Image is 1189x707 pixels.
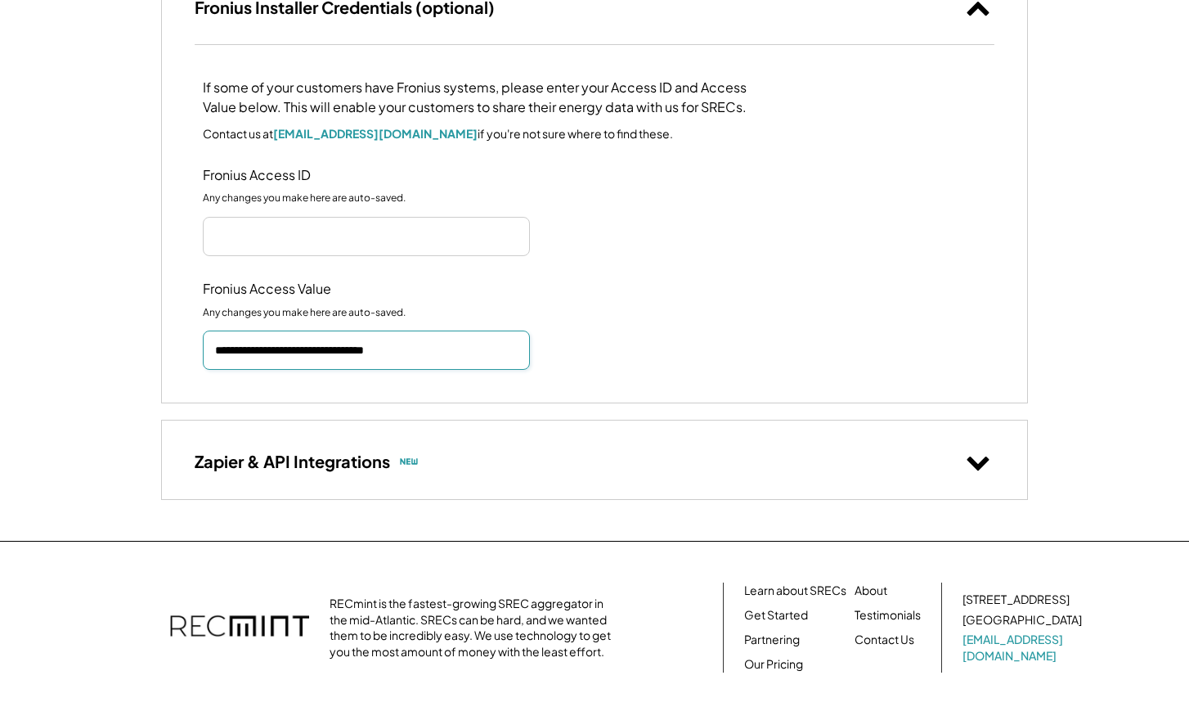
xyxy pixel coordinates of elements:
a: Our Pricing [744,656,803,673]
a: Get Started [744,607,808,624]
div: Any changes you make here are auto-saved. [203,191,406,205]
a: Contact Us [855,632,914,648]
div: [GEOGRAPHIC_DATA] [962,612,1082,628]
a: About [855,583,887,599]
a: [EMAIL_ADDRESS][DOMAIN_NAME] [273,126,478,141]
div: If some of your customers have Fronius systems, please enter your Access ID and Access Value belo... [203,78,775,117]
div: Contact us at if you're not sure where to find these. [203,125,673,142]
a: Learn about SRECs [744,583,846,599]
div: Fronius Access ID [203,167,366,184]
img: recmint-logotype%403x.png [170,599,309,656]
a: [EMAIL_ADDRESS][DOMAIN_NAME] [962,632,1085,664]
a: Testimonials [855,607,921,624]
div: Fronius Access Value [203,281,366,298]
div: RECmint is the fastest-growing SREC aggregator in the mid-Atlantic. SRECs can be hard, and we wan... [330,596,620,660]
a: Partnering [744,632,800,648]
div: Any changes you make here are auto-saved. [203,306,406,319]
h3: Zapier & API Integrations [195,451,390,472]
div: [STREET_ADDRESS] [962,592,1070,608]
